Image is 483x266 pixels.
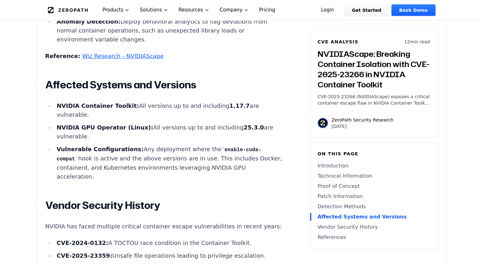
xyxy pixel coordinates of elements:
strong: 25.3.0 [244,124,264,131]
a: References [318,233,430,241]
strong: 1.17.7 [229,102,250,109]
a: Book Demo [391,4,435,16]
p: 12 min read [404,39,430,45]
p: [DATE] [332,123,394,129]
a: Detection Methods [318,203,430,211]
a: Proof of Concept [318,182,430,190]
a: Patch Information [318,193,430,200]
h2: Vendor Security History [45,199,283,212]
strong: CVE-2024-0132: [57,240,108,246]
a: Introduction [318,162,430,170]
strong: Vulnerable Configurations: [57,146,143,152]
a: Vendor Security History [318,223,430,231]
img: ZeroPath Security Research [318,118,328,128]
strong: CVE-2025-23359: [57,252,112,259]
strong: Anomaly Detection: [57,18,120,25]
h6: CVE Analysis [318,39,358,45]
p: CVE-2025-23266 (NVIDIAScape) exposes a critical container escape flaw in NVIDIA Container Toolkit... [318,93,430,106]
a: Wiz Research - NVIDIAScape [82,53,164,59]
a: Get Started [344,4,389,16]
a: Login [313,4,342,16]
a: Affected Systems and Versions [318,213,430,221]
li: Deploy behavioral analytics to flag deviations from normal container operations, such as unexpect... [54,17,283,44]
code: enable-cuda-compat [57,147,261,162]
h3: NVIDIAScape: Breaking Container Isolation with CVE-2025-23266 in NVIDIA Container Toolkit [318,49,430,90]
a: Technical Information [318,172,430,180]
strong: NVIDIA Container Toolkit: [57,102,139,109]
li: All versions up to and including are vulnerable. [54,101,283,119]
li: Any deployment where the hook is active and the above versions are in use. This includes Docker, ... [54,145,283,181]
li: All versions up to and including are vulnerable. [54,123,283,141]
li: A TOCTOU race condition in the Container Toolkit. [54,239,283,248]
p: NVIDIA has faced multiple critical container escape vulnerabilities in recent years: [45,222,283,231]
strong: Reference: [45,53,80,59]
p: ZeroPath Security Research [332,117,394,123]
h2: Affected Systems and Versions [45,78,283,91]
strong: NVIDIA GPU Operator (Linux): [57,124,153,131]
h6: On this page [318,151,430,157]
li: Unsafe file operations leading to privilege escalation. [54,251,283,260]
